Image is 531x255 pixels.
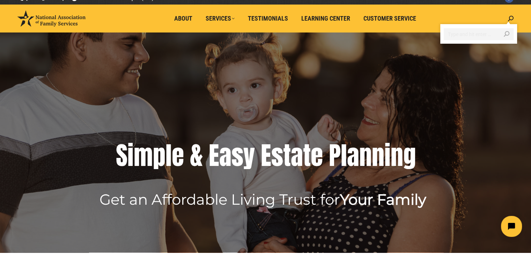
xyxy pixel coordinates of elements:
div: a [219,141,231,169]
div: S [116,141,127,169]
span: Testimonials [248,15,288,22]
div: l [165,141,172,169]
rs-layer: Get an Affordable Living Trust for [99,193,426,206]
div: E [261,141,271,169]
div: e [311,141,323,169]
div: i [384,141,391,169]
div: & [190,141,203,169]
div: g [403,141,416,169]
span: Services [206,15,235,22]
div: n [391,141,403,169]
div: s [271,141,283,169]
img: National Association of Family Services [17,10,86,27]
a: Search [504,24,509,44]
div: n [359,141,372,169]
span: Customer Service [363,15,416,22]
a: Learning Center [296,12,355,25]
div: n [372,141,384,169]
div: p [153,141,165,169]
a: Testimonials [243,12,293,25]
div: P [329,141,341,169]
div: t [303,141,311,169]
div: t [283,141,291,169]
b: Your Family [340,190,426,209]
div: i [127,141,134,169]
span: Learning Center [301,15,350,22]
div: s [231,141,243,169]
iframe: Tidio Chat [408,210,528,243]
div: a [347,141,359,169]
div: e [172,141,184,169]
div: m [134,141,153,169]
span: About [174,15,192,22]
a: About [169,12,197,25]
div: y [243,141,255,169]
div: a [291,141,303,169]
div: E [209,141,219,169]
div: l [341,141,347,169]
a: Customer Service [359,12,421,25]
input: Search [444,28,514,40]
